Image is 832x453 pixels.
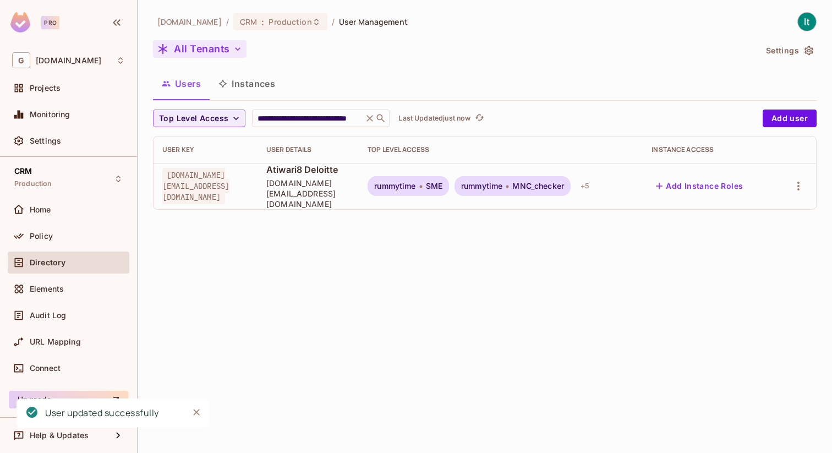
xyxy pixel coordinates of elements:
span: CRM [240,17,257,27]
span: Top Level Access [159,112,228,125]
span: CRM [14,167,32,176]
span: Directory [30,258,65,267]
span: URL Mapping [30,337,81,346]
span: Home [30,205,51,214]
button: Top Level Access [153,110,245,127]
span: refresh [475,113,484,124]
div: Pro [41,16,59,29]
button: refresh [473,112,486,125]
span: Settings [30,137,61,145]
li: / [332,17,335,27]
span: SME [426,182,442,190]
span: rummytime [461,182,502,190]
span: Workspace: gameskraft.com [36,56,101,65]
span: rummytime [374,182,415,190]
li: / [226,17,229,27]
button: Add user [763,110,817,127]
span: [DOMAIN_NAME][EMAIL_ADDRESS][DOMAIN_NAME] [266,178,350,209]
span: Policy [30,232,53,241]
button: Close [188,404,205,421]
span: Production [269,17,311,27]
span: Click to refresh data [470,112,486,125]
button: Instances [210,70,284,97]
span: [DOMAIN_NAME][EMAIL_ADDRESS][DOMAIN_NAME] [162,168,229,204]
div: Instance Access [652,145,766,154]
div: User Details [266,145,350,154]
div: User updated successfully [45,406,159,420]
button: Add Instance Roles [652,177,747,195]
div: Top Level Access [368,145,634,154]
span: Connect [30,364,61,373]
button: Settings [762,42,817,59]
span: G [12,52,30,68]
p: Last Updated just now [398,114,470,123]
span: User Management [339,17,408,27]
button: Users [153,70,210,97]
span: Production [14,179,52,188]
span: the active workspace [157,17,222,27]
div: User Key [162,145,249,154]
div: + 5 [576,177,594,195]
img: SReyMgAAAABJRU5ErkJggg== [10,12,30,32]
span: : [261,18,265,26]
span: Elements [30,285,64,293]
span: Projects [30,84,61,92]
img: IT Tools [798,13,816,31]
span: Atiwari8 Deloitte [266,163,350,176]
span: Audit Log [30,311,66,320]
button: All Tenants [153,40,247,58]
span: MNC_checker [512,182,564,190]
span: Monitoring [30,110,70,119]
